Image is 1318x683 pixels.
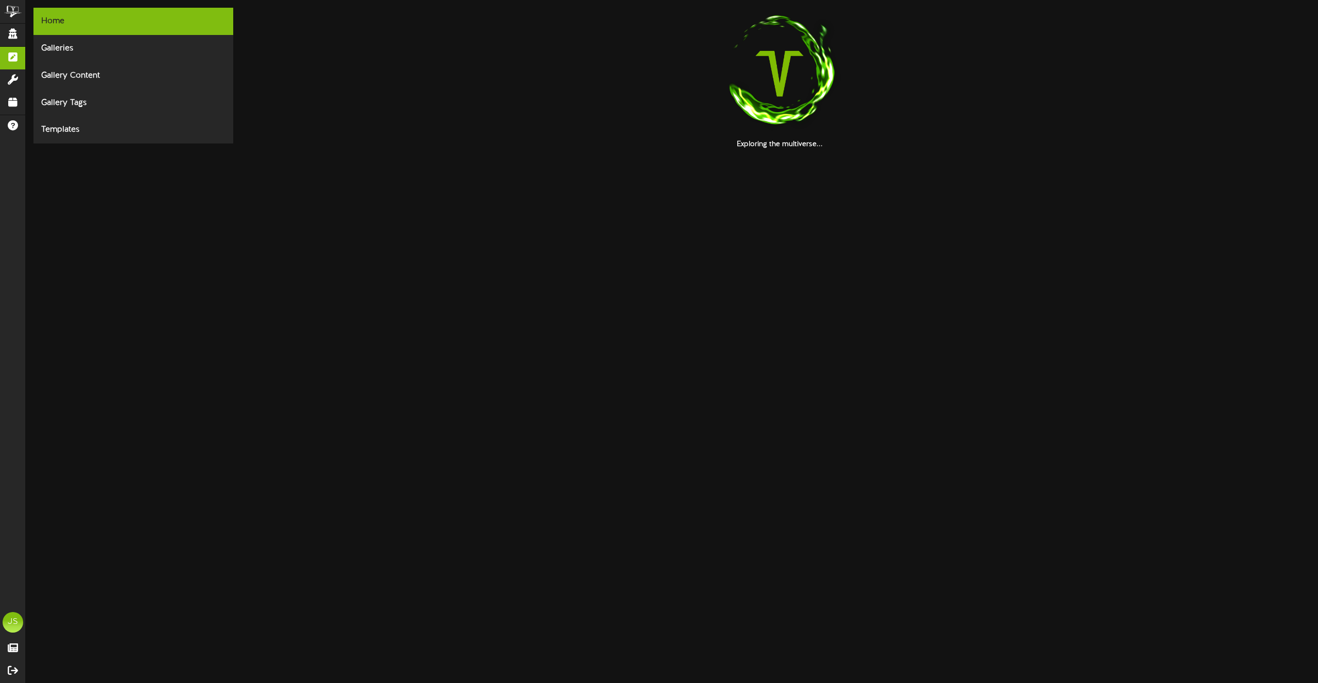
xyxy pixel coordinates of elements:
[33,116,233,143] div: Templates
[714,8,845,139] img: loading-spinner-1.png
[737,140,823,148] strong: Exploring the multiverse...
[33,8,233,35] div: Home
[33,35,233,62] div: Galleries
[33,89,233,117] div: Gallery Tags
[3,612,23,633] div: JS
[33,62,233,89] div: Gallery Content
